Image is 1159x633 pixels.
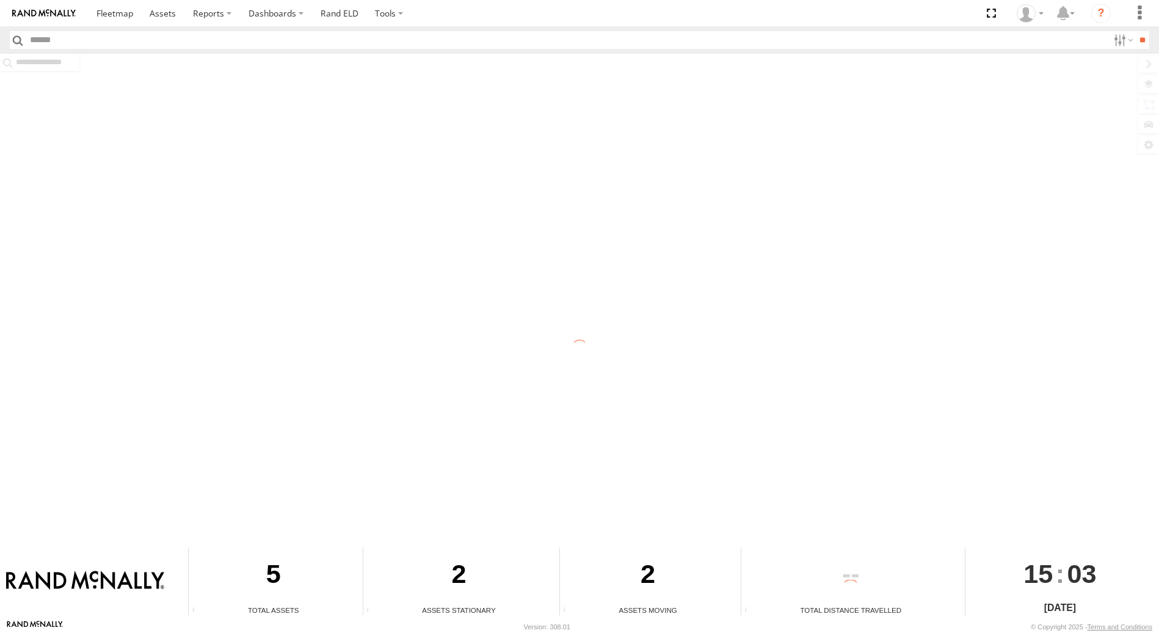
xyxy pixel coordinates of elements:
div: Total number of Enabled Assets [189,606,207,615]
div: Total distance travelled by all assets within specified date range and applied filters [741,606,760,615]
div: Version: 308.01 [524,623,570,631]
img: Rand McNally [6,571,164,591]
span: 15 [1023,547,1053,600]
div: Total Assets [189,605,358,615]
a: Terms and Conditions [1088,623,1152,631]
div: Assets Moving [560,605,736,615]
div: Total Distance Travelled [741,605,961,615]
a: Visit our Website [7,621,63,633]
label: Search Filter Options [1109,31,1135,49]
span: 03 [1067,547,1096,600]
div: 5 [189,547,358,605]
div: Total number of assets current in transit. [560,606,578,615]
div: 2 [363,547,555,605]
div: Assets Stationary [363,605,555,615]
div: : [965,547,1155,600]
div: Gene Roberts [1012,4,1048,23]
img: rand-logo.svg [12,9,76,18]
div: 2 [560,547,736,605]
div: [DATE] [965,601,1155,615]
i: ? [1091,4,1111,23]
div: Total number of assets current stationary. [363,606,382,615]
div: © Copyright 2025 - [1031,623,1152,631]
